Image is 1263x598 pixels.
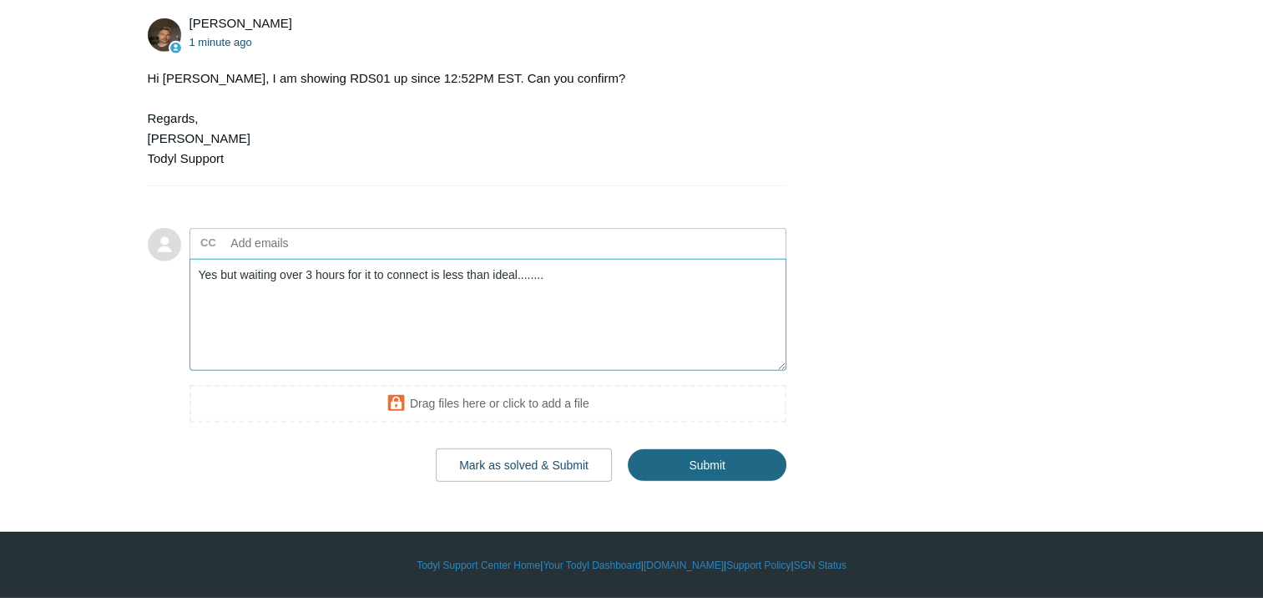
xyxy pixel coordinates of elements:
label: CC [200,231,216,256]
input: Add emails [225,231,404,256]
a: Support Policy [726,558,791,573]
a: Todyl Support Center Home [417,558,540,573]
div: | | | | [148,558,1116,573]
a: SGN Status [794,558,846,573]
a: Your Todyl Dashboard [543,558,640,573]
input: Submit [628,449,786,481]
button: Mark as solved & Submit [436,448,612,482]
div: Hi [PERSON_NAME], I am showing RDS01 up since 12:52PM EST. Can you confirm? Regards, [PERSON_NAME... [148,68,770,169]
time: 08/29/2025, 16:03 [189,36,252,48]
span: Andy Paull [189,16,292,30]
textarea: Add your reply [189,259,787,372]
a: [DOMAIN_NAME] [644,558,724,573]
